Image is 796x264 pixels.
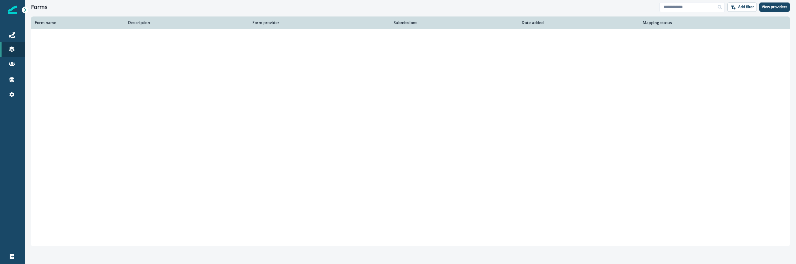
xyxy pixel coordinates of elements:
[759,2,790,12] button: View providers
[394,20,514,25] div: Submissions
[522,20,635,25] div: Date added
[8,6,17,14] img: Inflection
[643,20,786,25] div: Mapping status
[762,5,787,9] p: View providers
[727,2,757,12] button: Add filter
[35,20,121,25] div: Form name
[252,20,386,25] div: Form provider
[738,5,754,9] p: Add filter
[31,4,48,11] h1: Forms
[128,20,245,25] div: Description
